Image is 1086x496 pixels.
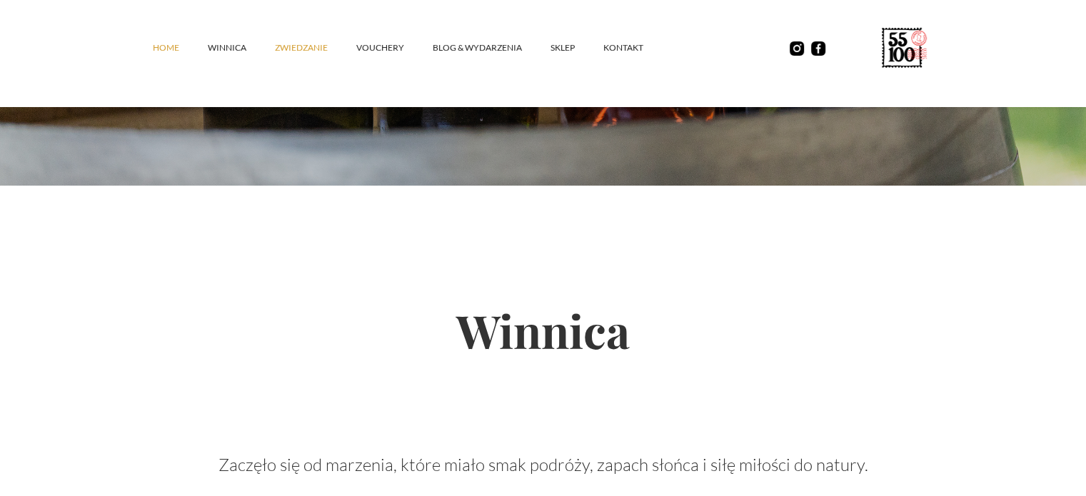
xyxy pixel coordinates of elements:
a: SKLEP [550,26,603,69]
a: ZWIEDZANIE [275,26,356,69]
a: kontakt [603,26,672,69]
a: Home [153,26,208,69]
a: winnica [208,26,275,69]
a: vouchery [356,26,433,69]
a: Blog & Wydarzenia [433,26,550,69]
h2: Winnica [154,257,933,403]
